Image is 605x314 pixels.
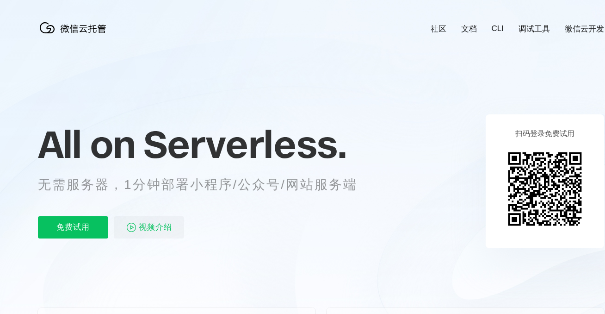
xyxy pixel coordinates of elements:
[139,216,172,239] span: 视频介绍
[126,222,137,233] img: video_play.svg
[461,24,477,34] a: 文档
[431,24,446,34] a: 社区
[143,121,346,167] span: Serverless.
[38,121,135,167] span: All on
[38,19,112,37] img: 微信云托管
[38,31,112,38] a: 微信云托管
[492,24,504,33] a: CLI
[38,176,375,194] p: 无需服务器，1分钟部署小程序/公众号/网站服务端
[38,216,108,239] p: 免费试用
[565,24,604,34] a: 微信云开发
[515,129,574,139] p: 扫码登录免费试用
[519,24,550,34] a: 调试工具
